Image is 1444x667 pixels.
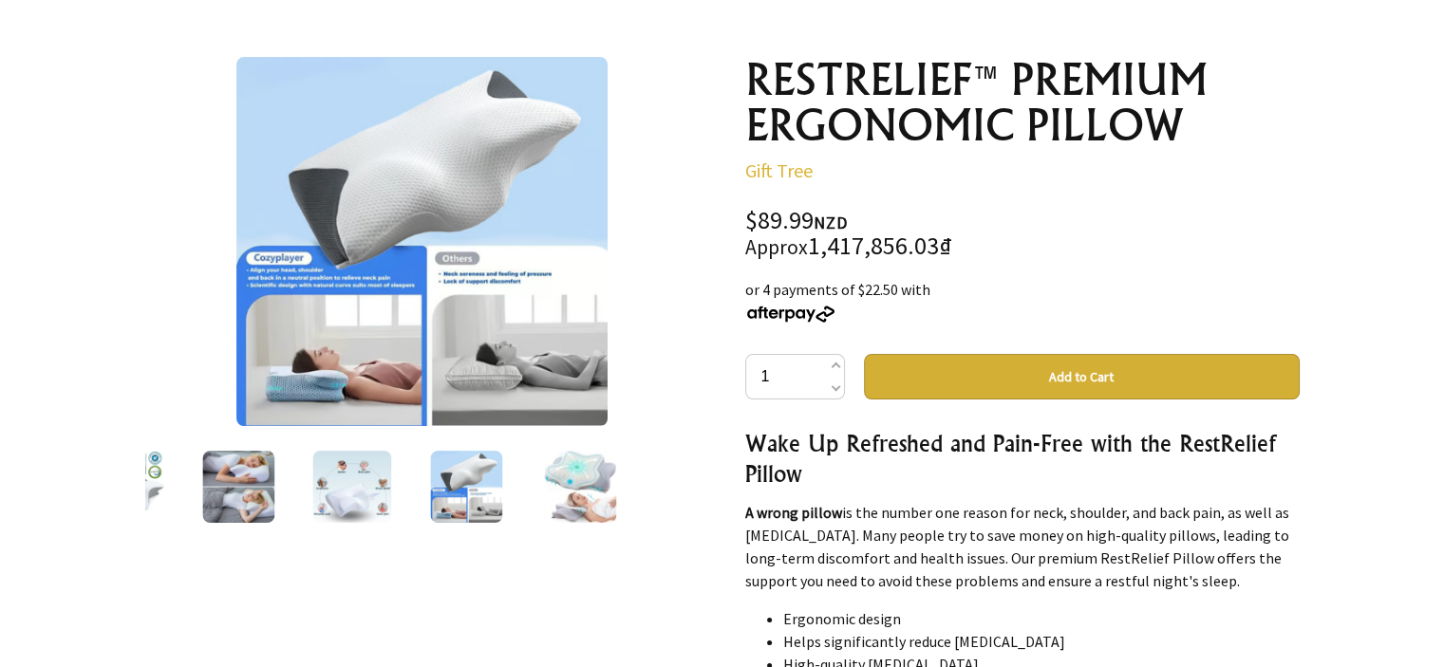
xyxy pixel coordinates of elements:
img: RESTRELIEF™ PREMIUM ERGONOMIC PILLOW [202,451,274,523]
div: or 4 payments of $22.50 with [745,278,1300,324]
li: Helps significantly reduce [MEDICAL_DATA] [783,630,1300,653]
img: Afterpay [745,306,836,323]
strong: A wrong pillow [745,503,842,522]
a: Gift Tree [745,158,813,182]
img: RESTRELIEF™ PREMIUM ERGONOMIC PILLOW [312,451,392,523]
div: $89.99 1,417,856.03₫ [745,209,1300,259]
h3: Wake Up Refreshed and Pain-Free with the RestRelief Pillow [745,428,1300,489]
img: RESTRELIEF™ PREMIUM ERGONOMIC PILLOW [430,451,502,523]
small: Approx [745,234,808,260]
button: Add to Cart [864,354,1300,399]
img: RESTRELIEF™ PREMIUM ERGONOMIC PILLOW [544,451,616,523]
span: NZD [814,212,848,233]
h1: RESTRELIEF™ PREMIUM ERGONOMIC PILLOW [745,57,1300,148]
p: is the number one reason for neck, shoulder, and back pain, as well as [MEDICAL_DATA]. Many peopl... [745,501,1300,592]
img: RESTRELIEF™ PREMIUM ERGONOMIC PILLOW [83,451,166,523]
li: Ergonomic design [783,607,1300,630]
img: RESTRELIEF™ PREMIUM ERGONOMIC PILLOW [236,57,608,426]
